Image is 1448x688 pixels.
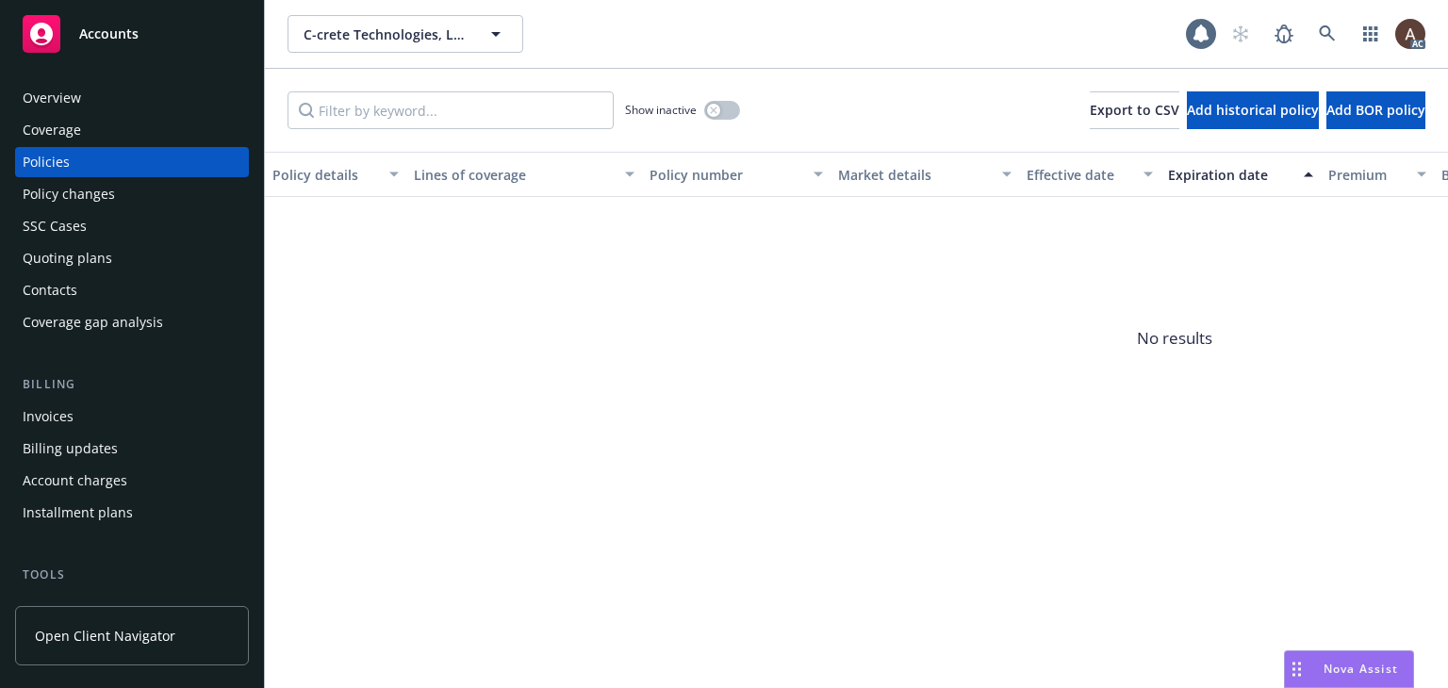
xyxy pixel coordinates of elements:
button: C-crete Technologies, LLC [288,15,523,53]
div: Contacts [23,275,77,305]
a: Billing updates [15,434,249,464]
div: Policy number [650,165,802,185]
a: Start snowing [1222,15,1259,53]
a: Installment plans [15,498,249,528]
button: Expiration date [1160,152,1321,197]
button: Lines of coverage [406,152,642,197]
button: Add BOR policy [1326,91,1425,129]
button: Premium [1321,152,1434,197]
div: SSC Cases [23,211,87,241]
div: Premium [1328,165,1406,185]
div: Billing updates [23,434,118,464]
span: C-crete Technologies, LLC [304,25,467,44]
a: Coverage [15,115,249,145]
span: Nova Assist [1324,661,1398,677]
a: Quoting plans [15,243,249,273]
a: Search [1308,15,1346,53]
div: Expiration date [1168,165,1292,185]
div: Drag to move [1285,651,1308,687]
div: Effective date [1027,165,1132,185]
a: Overview [15,83,249,113]
a: Policies [15,147,249,177]
span: Open Client Navigator [35,626,175,646]
a: Switch app [1352,15,1390,53]
div: Quoting plans [23,243,112,273]
div: Policy details [272,165,378,185]
a: Contacts [15,275,249,305]
div: Policy changes [23,179,115,209]
button: Add historical policy [1187,91,1319,129]
div: Billing [15,375,249,394]
button: Nova Assist [1284,650,1414,688]
div: Coverage [23,115,81,145]
span: Show inactive [625,102,697,118]
div: Market details [838,165,991,185]
a: Accounts [15,8,249,60]
a: Policy changes [15,179,249,209]
button: Market details [831,152,1019,197]
span: Export to CSV [1090,101,1179,119]
input: Filter by keyword... [288,91,614,129]
img: photo [1395,19,1425,49]
span: Accounts [79,26,139,41]
span: Add BOR policy [1326,101,1425,119]
button: Policy number [642,152,831,197]
div: Tools [15,565,249,584]
div: Overview [23,83,81,113]
div: Policies [23,147,70,177]
button: Export to CSV [1090,91,1179,129]
div: Account charges [23,466,127,496]
a: Invoices [15,401,249,432]
a: Account charges [15,466,249,496]
div: Invoices [23,401,74,432]
a: Report a Bug [1265,15,1303,53]
button: Effective date [1019,152,1160,197]
div: Coverage gap analysis [23,307,163,337]
div: Installment plans [23,498,133,528]
div: Lines of coverage [414,165,614,185]
span: Add historical policy [1187,101,1319,119]
a: Coverage gap analysis [15,307,249,337]
button: Policy details [265,152,406,197]
a: SSC Cases [15,211,249,241]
